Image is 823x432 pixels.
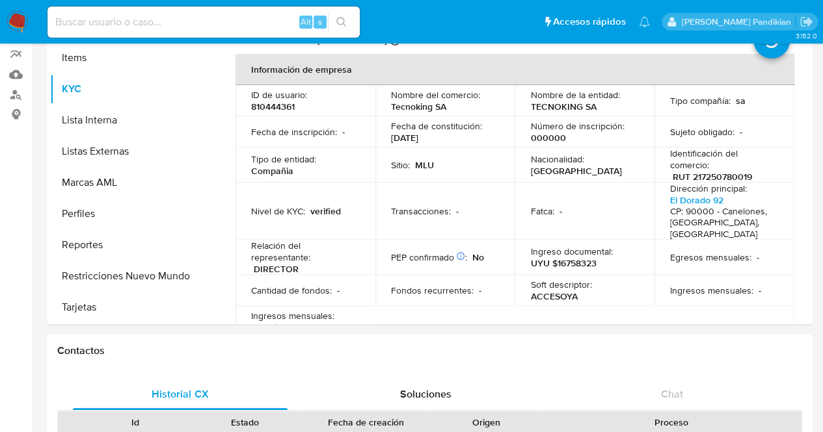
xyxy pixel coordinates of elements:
[736,95,746,107] p: sa
[670,285,753,296] p: Ingresos mensuales :
[530,132,565,144] p: 000000
[236,54,794,85] th: Información de empresa
[199,416,290,429] div: Estado
[670,126,735,138] p: Sujeto obligado :
[530,101,596,112] p: TECNOKING SA
[50,260,213,292] button: Restricciones Nuevo Mundo
[47,14,360,31] input: Buscar usuario o caso...
[530,246,612,257] p: Ingreso documental :
[740,126,742,138] p: -
[670,251,751,263] p: Egresos mensuales :
[440,416,532,429] div: Origen
[50,198,213,229] button: Perfiles
[391,159,410,171] p: Sitio :
[415,159,434,171] p: MLU
[310,205,341,217] p: verified
[391,251,467,263] p: PEP confirmado :
[530,165,621,177] p: [GEOGRAPHIC_DATA]
[251,101,295,112] p: 810444361
[391,132,418,144] p: [DATE]
[530,153,584,165] p: Nacionalidad :
[391,120,482,132] p: Fecha de constitución :
[251,165,293,177] p: Compañia
[254,263,299,275] p: DIRECTOR
[50,73,213,105] button: KYC
[57,344,802,357] h1: Contactos
[318,16,322,28] span: s
[50,42,213,73] button: Items
[251,322,319,333] p: UYU $99999999
[559,205,561,217] p: -
[391,89,480,101] p: Nombre del comercio :
[661,387,683,401] span: Chat
[391,101,446,112] p: Tecnoking SA
[673,171,752,183] p: RUT 217250780019
[251,153,316,165] p: Tipo de entidad :
[236,34,386,46] p: Actualizado hace 12 [PERSON_NAME]
[251,240,360,263] p: Relación del representante :
[251,310,334,322] p: Ingresos mensuales :
[757,251,759,263] p: -
[670,206,774,240] h4: CP: 90000 - Canelones, [GEOGRAPHIC_DATA], [GEOGRAPHIC_DATA]
[670,194,723,207] a: El Dorado 92
[530,290,577,302] p: ACCESOYA
[337,285,340,296] p: -
[50,105,213,136] button: Lista Interna
[670,183,747,194] p: Dirección principal :
[251,205,305,217] p: Nivel de KYC :
[759,285,761,296] p: -
[400,387,452,401] span: Soluciones
[530,257,596,269] p: UYU $16758323
[251,285,332,296] p: Cantidad de fondos :
[530,279,591,290] p: Soft descriptor :
[681,16,795,28] p: agostina.bazzano@mercadolibre.com
[530,89,619,101] p: Nombre de la entidad :
[670,95,731,107] p: Tipo compañía :
[530,205,554,217] p: Fatca :
[50,292,213,323] button: Tarjetas
[391,205,451,217] p: Transacciones :
[50,167,213,198] button: Marcas AML
[308,416,422,429] div: Fecha de creación
[795,31,816,41] span: 3.152.0
[456,205,459,217] p: -
[90,416,181,429] div: Id
[530,120,624,132] p: Número de inscripción :
[550,416,792,429] div: Proceso
[251,89,307,101] p: ID de usuario :
[391,285,474,296] p: Fondos recurrentes :
[152,387,208,401] span: Historial CX
[553,15,626,29] span: Accesos rápidos
[670,147,779,171] p: Identificación del comercio :
[251,126,337,138] p: Fecha de inscripción :
[472,251,484,263] p: No
[301,16,311,28] span: Alt
[639,16,650,27] a: Notificaciones
[800,15,813,29] a: Salir
[328,13,355,31] button: search-icon
[342,126,345,138] p: -
[50,229,213,260] button: Reportes
[479,285,481,296] p: -
[50,136,213,167] button: Listas Externas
